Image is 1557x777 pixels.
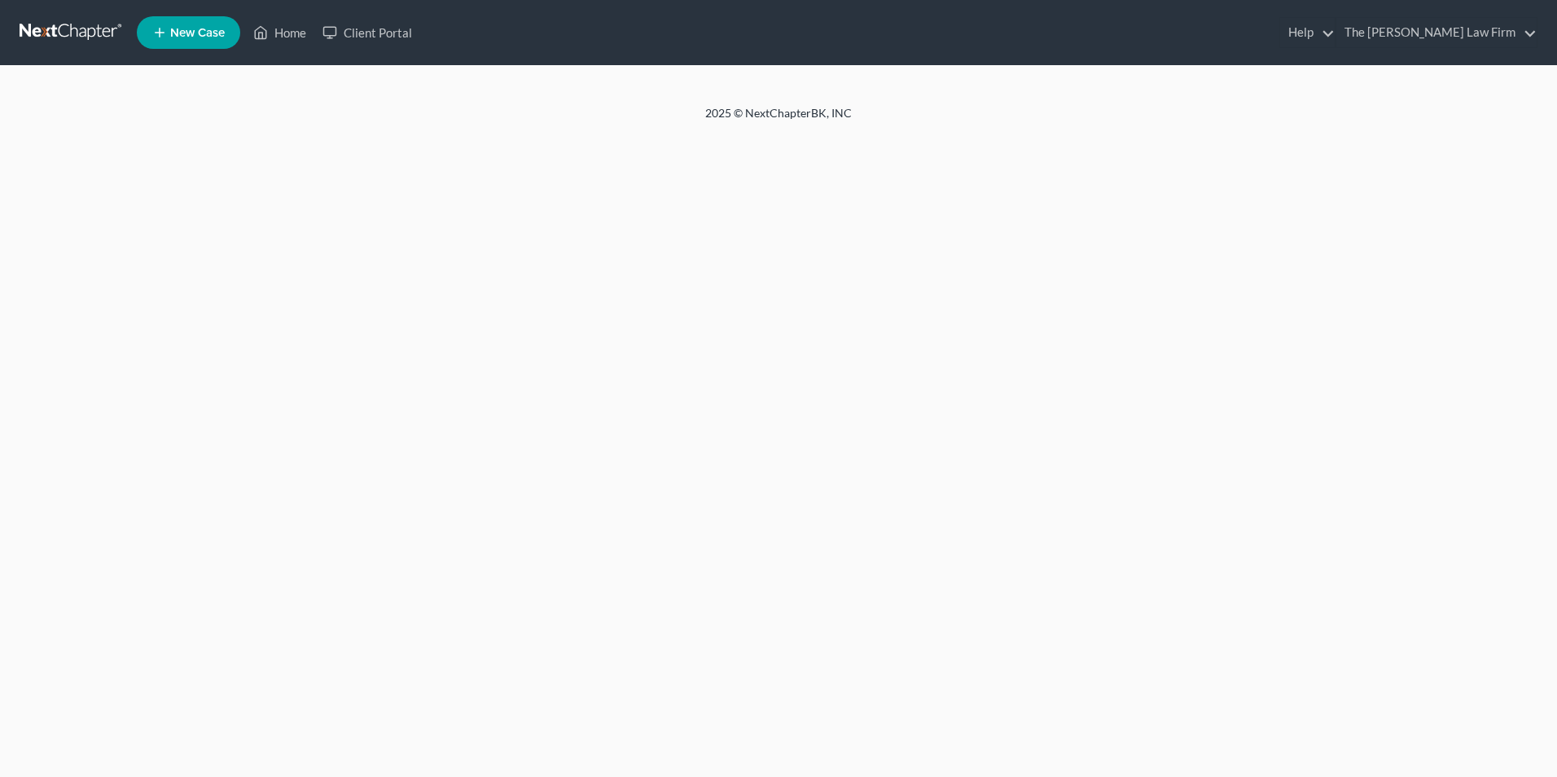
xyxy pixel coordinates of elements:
[314,18,420,47] a: Client Portal
[137,16,240,49] new-legal-case-button: New Case
[1280,18,1335,47] a: Help
[1336,18,1537,47] a: The [PERSON_NAME] Law Firm
[245,18,314,47] a: Home
[314,105,1243,134] div: 2025 © NextChapterBK, INC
